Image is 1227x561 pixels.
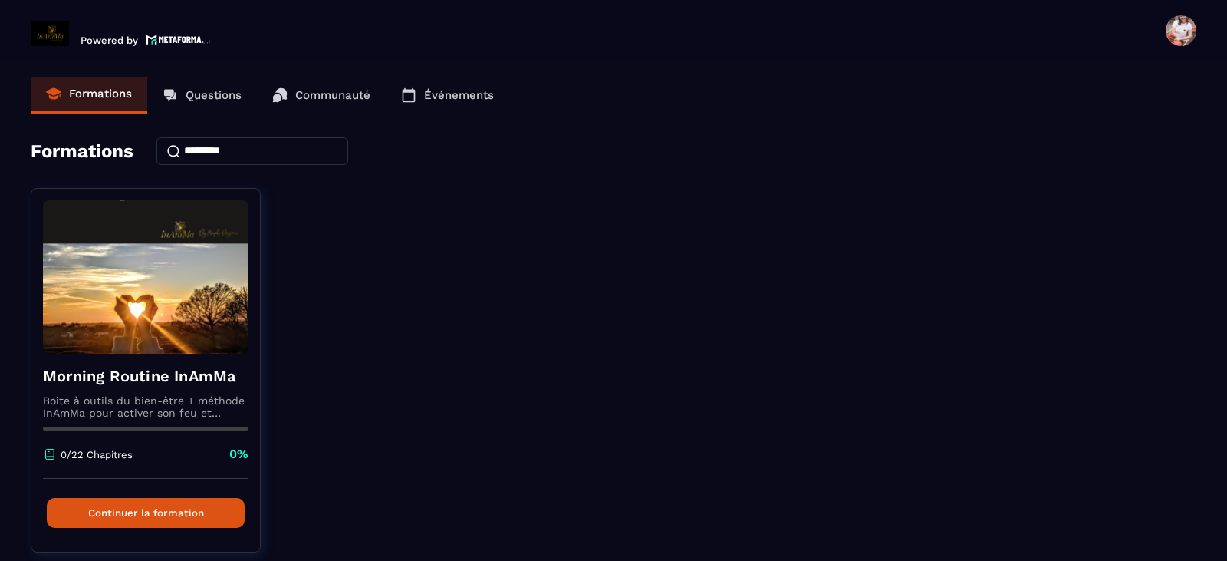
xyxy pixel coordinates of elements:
[31,140,133,162] h4: Formations
[43,365,248,387] h4: Morning Routine InAmMa
[229,446,248,463] p: 0%
[47,498,245,528] button: Continuer la formation
[69,87,132,101] p: Formations
[43,200,248,354] img: formation-background
[31,77,147,114] a: Formations
[146,33,210,46] img: logo
[295,88,370,102] p: Communauté
[186,88,242,102] p: Questions
[61,449,133,460] p: 0/22 Chapitres
[424,88,494,102] p: Événements
[257,77,386,114] a: Communauté
[147,77,257,114] a: Questions
[31,21,69,46] img: logo-branding
[386,77,509,114] a: Événements
[81,35,138,46] p: Powered by
[43,394,248,419] p: Boite à outils du bien-être + méthode InAmMa pour activer son feu et écouter la voix de son coeur...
